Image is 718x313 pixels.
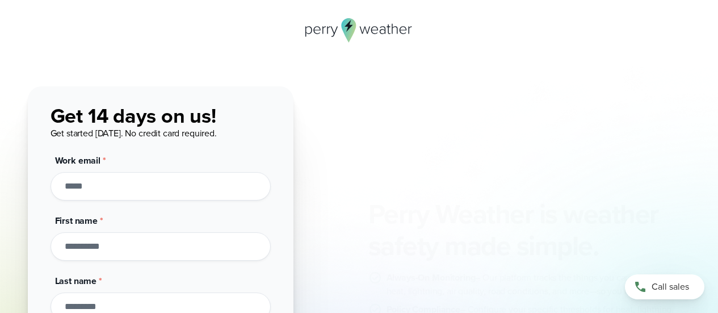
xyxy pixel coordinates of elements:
a: Call sales [625,274,704,299]
span: Call sales [652,280,689,294]
span: First name [55,214,98,227]
span: Work email [55,154,100,167]
span: Get started [DATE]. No credit card required. [51,127,217,140]
span: Get 14 days on us! [51,101,216,131]
span: Last name [55,274,97,287]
